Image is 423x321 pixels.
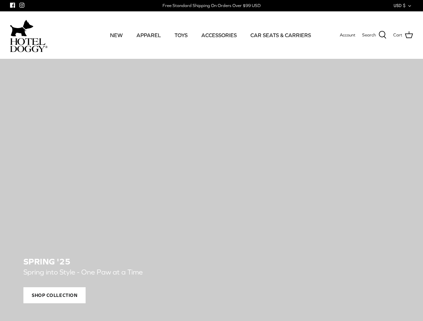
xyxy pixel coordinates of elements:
a: Search [362,31,387,39]
a: Free Standard Shipping On Orders Over $99 USD [163,1,260,11]
img: dog-icon.svg [10,18,33,38]
p: Spring into Style - One Paw at a Time [23,266,328,278]
a: hoteldoggycom [10,18,47,52]
span: Cart [393,32,402,39]
span: Shop Collection [23,287,86,303]
div: Primary navigation [99,24,322,46]
a: CAR SEATS & CARRIERS [244,24,317,46]
a: Cart [393,31,413,39]
a: Account [340,32,355,39]
a: ACCESSORIES [195,24,243,46]
a: TOYS [169,24,194,46]
a: APPAREL [130,24,167,46]
a: Instagram [19,3,24,8]
span: Account [340,32,355,37]
h2: SPRING '25 [23,257,400,266]
a: NEW [104,24,129,46]
img: hoteldoggycom [10,38,47,52]
div: Free Standard Shipping On Orders Over $99 USD [163,3,260,9]
a: Facebook [10,3,15,8]
span: Search [362,32,376,39]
